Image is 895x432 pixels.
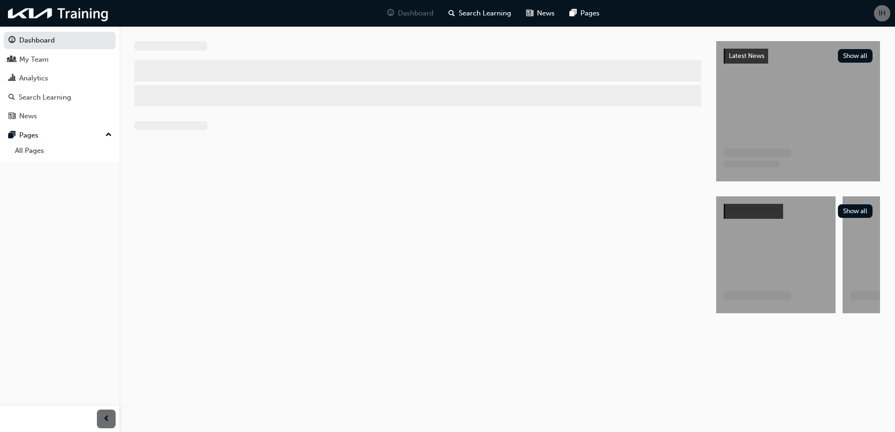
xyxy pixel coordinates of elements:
[11,144,116,158] a: All Pages
[4,70,116,87] a: Analytics
[580,8,600,19] span: Pages
[874,5,890,22] button: IH
[448,7,455,19] span: search-icon
[724,49,873,64] a: Latest NewsShow all
[19,54,49,65] div: My Team
[879,8,886,19] span: IH
[19,130,38,141] div: Pages
[4,127,116,144] button: Pages
[5,4,112,23] img: kia-training
[570,7,577,19] span: pages-icon
[459,8,511,19] span: Search Learning
[4,108,116,125] a: News
[4,89,116,106] a: Search Learning
[8,112,15,121] span: news-icon
[19,111,37,122] div: News
[838,49,873,63] button: Show all
[724,204,873,219] a: Show all
[8,36,15,45] span: guage-icon
[8,74,15,83] span: chart-icon
[4,30,116,127] button: DashboardMy TeamAnalyticsSearch LearningNews
[387,7,394,19] span: guage-icon
[19,73,48,84] div: Analytics
[526,7,533,19] span: news-icon
[103,413,110,425] span: prev-icon
[8,94,15,102] span: search-icon
[8,131,15,140] span: pages-icon
[398,8,433,19] span: Dashboard
[729,52,764,60] span: Latest News
[562,4,607,23] a: pages-iconPages
[8,56,15,64] span: people-icon
[519,4,562,23] a: news-iconNews
[4,32,116,49] a: Dashboard
[380,4,441,23] a: guage-iconDashboard
[4,51,116,68] a: My Team
[19,92,71,103] div: Search Learning
[537,8,555,19] span: News
[105,129,112,141] span: up-icon
[838,204,873,218] button: Show all
[441,4,519,23] a: search-iconSearch Learning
